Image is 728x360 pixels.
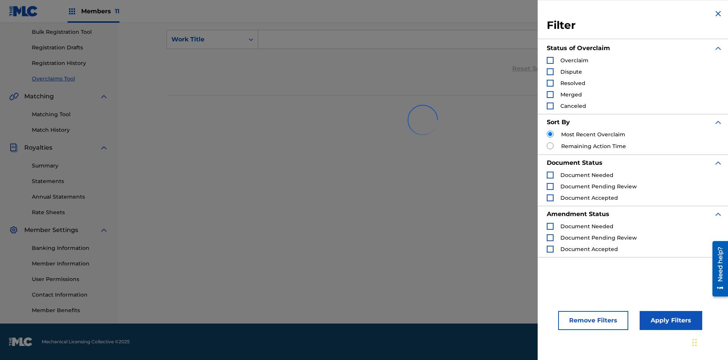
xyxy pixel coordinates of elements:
span: Document Accepted [560,246,618,253]
img: preloader [404,101,442,139]
img: Top Rightsholders [67,7,77,16]
img: Matching [9,92,19,101]
a: Registration Drafts [32,44,108,52]
strong: Amendment Status [547,210,609,218]
span: Royalties [24,143,52,152]
a: User Permissions [32,275,108,283]
iframe: Chat Widget [690,324,728,360]
span: Merged [560,91,582,98]
a: Contact Information [32,291,108,299]
span: Resolved [560,80,585,87]
img: expand [99,92,108,101]
img: Royalties [9,143,18,152]
span: Document Pending Review [560,183,637,190]
div: Drag [692,331,697,354]
a: Statements [32,177,108,185]
a: Registration History [32,59,108,67]
span: Matching [24,92,54,101]
a: Member Benefits [32,306,108,314]
span: Members [81,7,119,16]
img: close [714,9,723,18]
a: Rate Sheets [32,208,108,216]
img: MLC Logo [9,6,38,17]
span: Document Accepted [560,194,618,201]
a: Matching Tool [32,111,108,118]
img: expand [99,143,108,152]
h3: Filter [547,19,723,32]
img: logo [9,337,33,346]
img: expand [99,226,108,235]
button: Apply Filters [640,311,702,330]
span: Dispute [560,68,582,75]
iframe: Resource Center [707,238,728,300]
span: Document Pending Review [560,234,637,241]
span: 11 [115,8,119,15]
img: expand [714,158,723,167]
span: Mechanical Licensing Collective © 2025 [42,338,130,345]
a: Match History [32,126,108,134]
a: Member Information [32,260,108,268]
img: expand [714,44,723,53]
div: Work Title [171,35,240,44]
button: Remove Filters [558,311,628,330]
strong: Document Status [547,159,602,166]
img: Member Settings [9,226,18,235]
a: Bulk Registration Tool [32,28,108,36]
a: Overclaims Tool [32,75,108,83]
span: Member Settings [24,226,78,235]
span: Document Needed [560,223,613,230]
span: Document Needed [560,172,613,178]
strong: Status of Overclaim [547,44,610,52]
a: Annual Statements [32,193,108,201]
label: Remaining Action Time [561,142,626,150]
form: Search Form [166,30,679,84]
img: expand [714,210,723,219]
a: Banking Information [32,244,108,252]
span: Overclaim [560,57,588,64]
img: expand [714,118,723,127]
a: Summary [32,162,108,170]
